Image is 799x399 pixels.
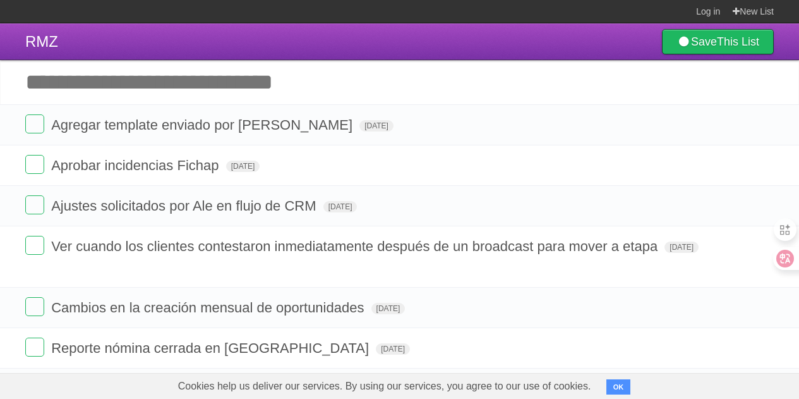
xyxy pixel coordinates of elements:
label: Done [25,236,44,255]
label: Done [25,297,44,316]
span: Cookies help us deliver our services. By using our services, you agree to our use of cookies. [165,374,604,399]
button: OK [606,379,631,395]
b: This List [717,35,759,48]
label: Done [25,338,44,357]
span: [DATE] [664,242,699,253]
span: RMZ [25,33,58,50]
span: Ver cuando los clientes contestaron inmediatamente después de un broadcast para mover a etapa [51,238,661,254]
span: Ajustes solicitados por Ale en flujo de CRM [51,198,319,214]
span: [DATE] [371,303,406,314]
span: [DATE] [359,120,393,132]
span: [DATE] [376,343,410,355]
span: Agregar template enviado por [PERSON_NAME] [51,117,356,133]
a: SaveThis List [662,29,774,54]
span: [DATE] [226,161,260,172]
label: Done [25,195,44,214]
span: Aprobar incidencias Fichap [51,157,222,173]
label: Done [25,114,44,133]
span: Reporte nómina cerrada en [GEOGRAPHIC_DATA] [51,340,372,356]
span: Cambios en la creación mensual de oportunidades [51,300,367,316]
span: [DATE] [323,201,357,212]
label: Done [25,155,44,174]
